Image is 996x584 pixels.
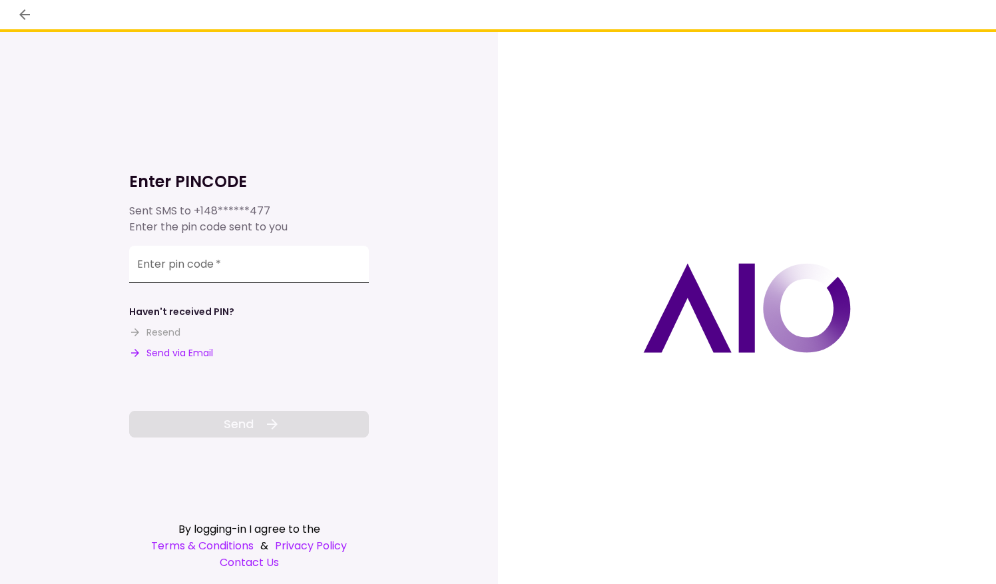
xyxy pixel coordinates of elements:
[129,203,369,235] div: Sent SMS to Enter the pin code sent to you
[129,554,369,571] a: Contact Us
[129,326,180,340] button: Resend
[13,3,36,26] button: back
[129,537,369,554] div: &
[224,415,254,433] span: Send
[275,537,347,554] a: Privacy Policy
[129,305,234,319] div: Haven't received PIN?
[129,411,369,438] button: Send
[129,171,369,192] h1: Enter PINCODE
[151,537,254,554] a: Terms & Conditions
[129,521,369,537] div: By logging-in I agree to the
[643,263,851,353] img: AIO logo
[129,346,213,360] button: Send via Email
